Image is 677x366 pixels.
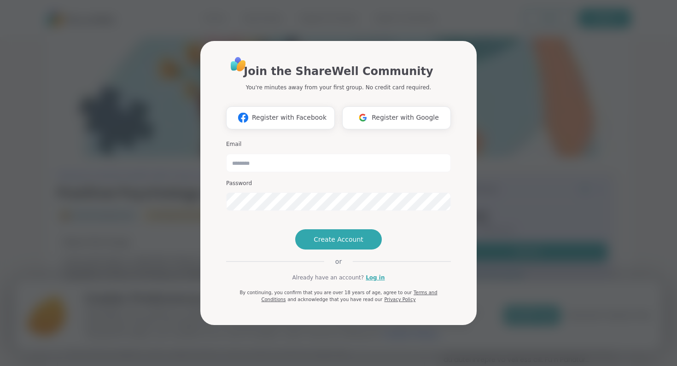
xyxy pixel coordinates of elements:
[246,83,431,92] p: You're minutes away from your first group. No credit card required.
[239,290,412,295] span: By continuing, you confirm that you are over 18 years of age, agree to our
[372,113,439,122] span: Register with Google
[226,140,451,148] h3: Email
[226,106,335,129] button: Register with Facebook
[261,290,437,302] a: Terms and Conditions
[366,273,385,282] a: Log in
[234,109,252,126] img: ShareWell Logomark
[324,257,353,266] span: or
[244,63,433,80] h1: Join the ShareWell Community
[354,109,372,126] img: ShareWell Logomark
[226,180,451,187] h3: Password
[228,54,249,75] img: ShareWell Logo
[287,297,382,302] span: and acknowledge that you have read our
[252,113,327,122] span: Register with Facebook
[342,106,451,129] button: Register with Google
[295,229,382,250] button: Create Account
[292,273,364,282] span: Already have an account?
[314,235,363,244] span: Create Account
[384,297,415,302] a: Privacy Policy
